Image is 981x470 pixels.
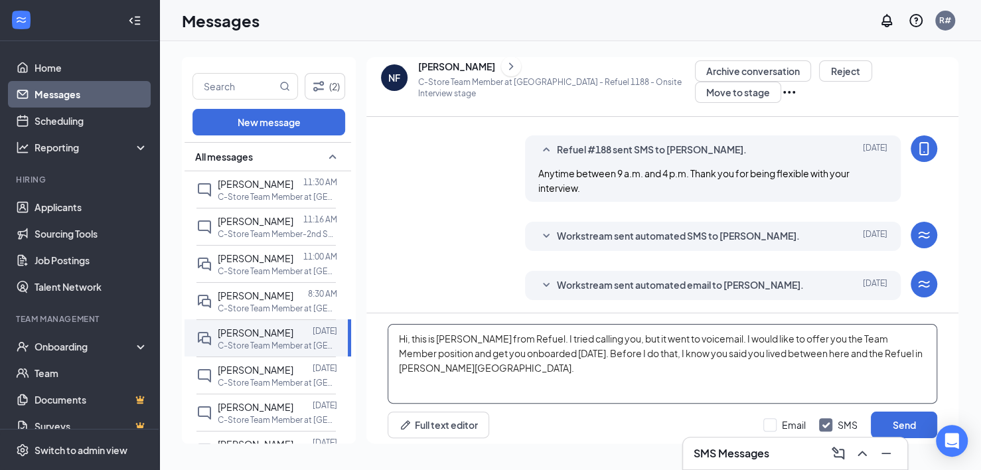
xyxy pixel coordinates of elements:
svg: Analysis [16,141,29,154]
svg: Collapse [128,14,141,27]
p: C-Store Team Member-2nd Shift at [GEOGRAPHIC_DATA] - Refuel 1188 [218,228,337,240]
svg: ChatInactive [196,405,212,421]
button: Send [871,412,937,438]
div: Hiring [16,174,145,185]
p: 8:30 AM [308,288,337,299]
div: Switch to admin view [35,443,127,457]
svg: ChevronRight [504,58,518,74]
svg: Pen [399,418,412,431]
div: R# [939,15,951,26]
span: [PERSON_NAME] [218,364,293,376]
p: [DATE] [313,362,337,374]
svg: WorkstreamLogo [916,227,932,243]
svg: SmallChevronUp [325,149,340,165]
input: Search [193,74,277,99]
a: Home [35,54,148,81]
svg: Filter [311,78,327,94]
svg: Notifications [879,13,895,29]
p: [DATE] [313,400,337,411]
div: Onboarding [35,340,137,353]
span: Workstream sent automated email to [PERSON_NAME]. [557,277,804,293]
span: Workstream sent automated SMS to [PERSON_NAME]. [557,228,800,244]
p: 11:16 AM [303,214,337,225]
span: [PERSON_NAME] [218,215,293,227]
a: Messages [35,81,148,108]
svg: WorkstreamLogo [15,13,28,27]
a: Sourcing Tools [35,220,148,247]
svg: DoubleChat [196,293,212,309]
svg: ChatInactive [196,368,212,384]
button: ChevronRight [501,56,521,76]
span: [DATE] [863,142,887,158]
button: Reject [819,60,872,82]
button: Minimize [875,443,897,464]
p: C-Store Team Member at [GEOGRAPHIC_DATA] - Refuel 1188 [218,414,337,426]
p: 11:00 AM [303,251,337,262]
p: C-Store Team Member at [GEOGRAPHIC_DATA] - Refuel 1188 [218,377,337,388]
span: [DATE] [863,277,887,293]
svg: ComposeMessage [830,445,846,461]
svg: WorkstreamLogo [916,276,932,292]
svg: ChatInactive [196,182,212,198]
svg: SmallChevronDown [538,228,554,244]
svg: SmallChevronDown [538,277,554,293]
a: Job Postings [35,247,148,274]
span: [PERSON_NAME] [218,178,293,190]
p: C-Store Team Member at [GEOGRAPHIC_DATA] - Refuel 1188 [218,303,337,314]
a: DocumentsCrown [35,386,148,413]
svg: ChatInactive [196,442,212,458]
div: NF [388,71,400,84]
a: Talent Network [35,274,148,300]
span: Anytime between 9 a.m. and 4 p.m. Thank you for being flexible with your interview. [538,167,850,194]
p: C-Store Team Member at [GEOGRAPHIC_DATA] - Refuel 1188 - Onsite Interview stage [418,76,695,99]
svg: QuestionInfo [908,13,924,29]
span: Refuel #188 sent SMS to [PERSON_NAME]. [557,142,747,158]
span: [PERSON_NAME] [218,438,293,450]
svg: MobileSms [916,141,932,157]
h3: SMS Messages [694,446,769,461]
svg: SmallChevronUp [538,142,554,158]
h1: Messages [182,9,260,32]
button: Full text editorPen [388,412,489,438]
span: All messages [195,150,253,163]
div: [PERSON_NAME] [418,60,495,73]
p: 11:30 AM [303,177,337,188]
p: C-Store Team Member at [GEOGRAPHIC_DATA] - Refuel 1188 [218,191,337,202]
svg: Ellipses [781,84,797,100]
svg: DoubleChat [196,256,212,272]
p: C-Store Team Member at [GEOGRAPHIC_DATA] - Refuel 1188 [218,266,337,277]
div: Reporting [35,141,149,154]
svg: ChatInactive [196,219,212,235]
span: [PERSON_NAME] [218,327,293,339]
button: ChevronUp [852,443,873,464]
button: Move to stage [695,82,781,103]
a: Team [35,360,148,386]
svg: ChevronUp [854,445,870,461]
div: Team Management [16,313,145,325]
p: C-Store Team Member at [GEOGRAPHIC_DATA] - Refuel 1188 [218,340,337,351]
p: [DATE] [313,437,337,448]
svg: Settings [16,443,29,457]
svg: UserCheck [16,340,29,353]
button: ComposeMessage [828,443,849,464]
span: [PERSON_NAME] [218,289,293,301]
span: [PERSON_NAME] [218,401,293,413]
p: [DATE] [313,325,337,337]
span: [DATE] [863,228,887,244]
a: Applicants [35,194,148,220]
svg: DoubleChat [196,331,212,347]
textarea: Hi, this is [PERSON_NAME] from Refuel. I tried calling you, but it went to voicemail. I would lik... [388,324,937,404]
a: Scheduling [35,108,148,134]
div: Open Intercom Messenger [936,425,968,457]
button: Archive conversation [695,60,811,82]
span: [PERSON_NAME] [218,252,293,264]
a: SurveysCrown [35,413,148,439]
svg: Minimize [878,445,894,461]
button: New message [192,109,345,135]
button: Filter (2) [305,73,345,100]
svg: MagnifyingGlass [279,81,290,92]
